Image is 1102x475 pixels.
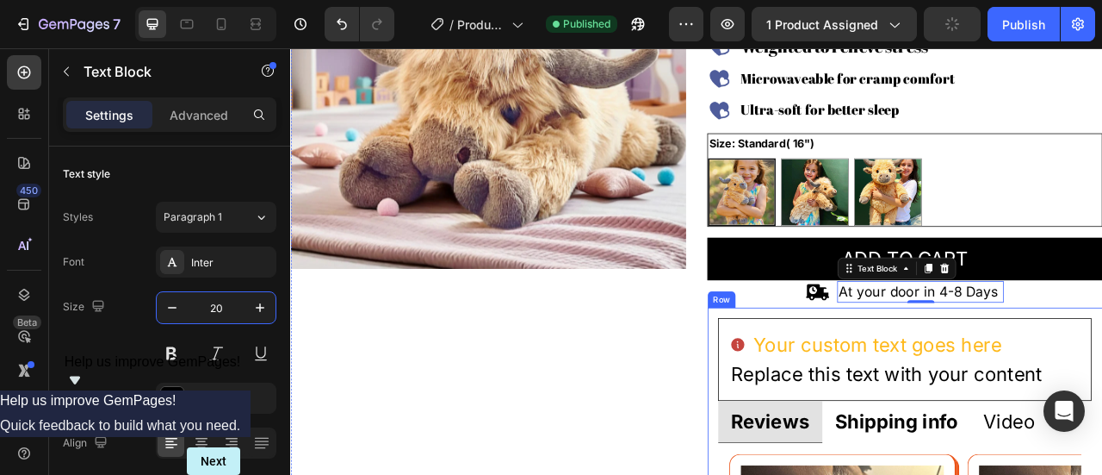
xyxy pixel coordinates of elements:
p: 7 [113,14,121,34]
p: Text Block [84,61,230,82]
p: At your door in 4-8 Days [697,297,906,322]
div: Beta [13,316,41,329]
div: Text Block [717,272,776,287]
button: Publish [987,7,1060,41]
button: Paragraph 1 [156,202,276,233]
div: Undo/Redo [325,7,394,41]
img: gempages_585713525591114525-5a2aa236-c795-4051-b640-598c6ea2f57e.png [656,295,685,324]
div: Text style [63,166,110,182]
legend: Size: Standard( 16") [531,109,668,133]
p: Microwaveable for cramp comfort [573,26,850,50]
div: Rich Text Editor. Editing area: main [696,296,907,323]
div: Rich Text Editor. Editing area: main [571,65,851,92]
p: Settings [85,106,133,124]
div: Publish [1002,16,1045,34]
span: Published [563,16,610,32]
button: 7 [7,7,128,41]
button: Show survey - Help us improve GemPages! [65,354,241,391]
p: Advanced [170,106,228,124]
div: Styles [63,209,93,225]
div: Size [63,296,108,319]
div: 450 [16,184,41,197]
div: Row [534,311,562,327]
div: Add to cart [702,251,863,284]
span: Paragraph 1 [164,209,222,225]
span: 1 product assigned [766,16,878,34]
span: Help us improve GemPages! [65,354,241,369]
p: Ultra-soft for better sleep [573,66,850,91]
span: Product Page - [DATE] 12:45:28 [457,16,505,34]
div: Font [63,254,84,270]
span: / [449,16,454,34]
div: Inter [191,255,272,271]
img: gempages_585713525591114525-18e08d8a-5b35-489d-84c5-c1b752b29bfb.png [530,64,560,94]
div: Rich Text Editor. Editing area: main [571,24,851,52]
div: Your custom text goes here [586,358,907,397]
button: Add to cart [530,241,1033,295]
div: Replace this text with your content [559,397,958,434]
iframe: Design area [290,48,1102,475]
button: 1 product assigned [752,7,917,41]
div: Open Intercom Messenger [1043,391,1085,432]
